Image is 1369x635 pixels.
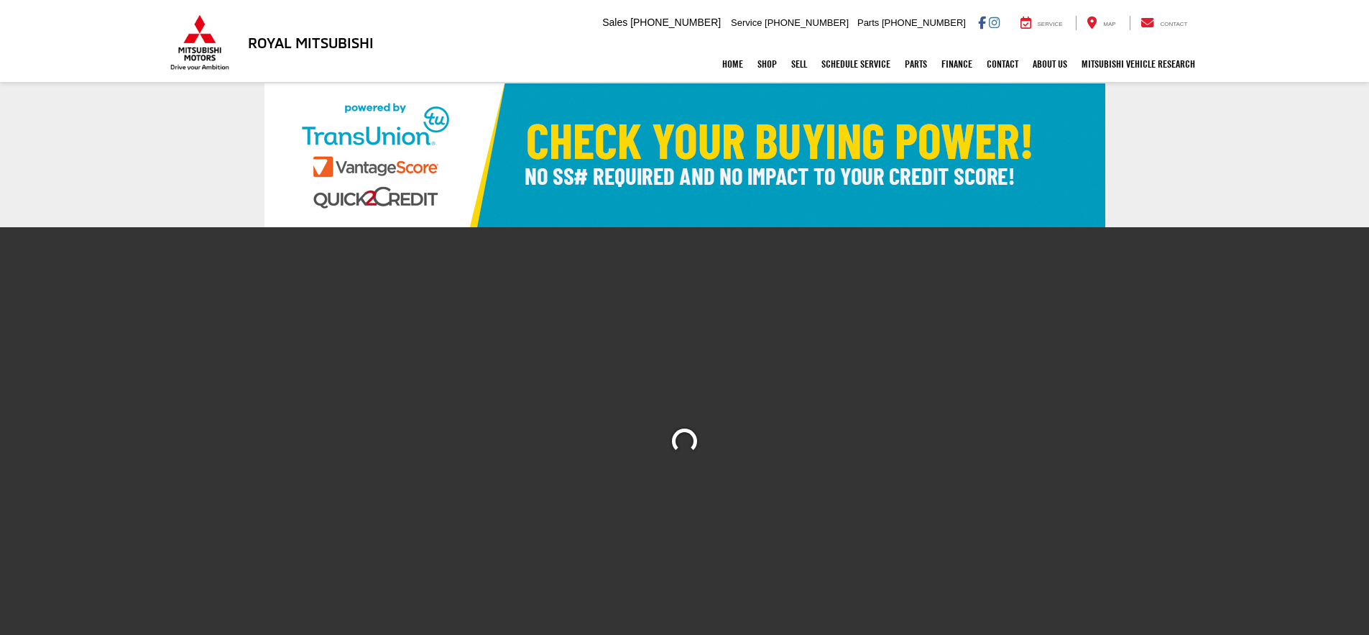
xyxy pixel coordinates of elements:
[934,46,979,82] a: Finance
[814,46,898,82] a: Schedule Service: Opens in a new tab
[630,17,721,28] span: [PHONE_NUMBER]
[1074,46,1202,82] a: Mitsubishi Vehicle Research
[264,83,1105,227] img: Check Your Buying Power
[765,17,849,28] span: [PHONE_NUMBER]
[857,17,879,28] span: Parts
[989,17,1000,28] a: Instagram: Click to visit our Instagram page
[979,46,1025,82] a: Contact
[715,46,750,82] a: Home
[882,17,966,28] span: [PHONE_NUMBER]
[898,46,934,82] a: Parts: Opens in a new tab
[1025,46,1074,82] a: About Us
[1103,21,1115,27] span: Map
[602,17,627,28] span: Sales
[1130,16,1199,30] a: Contact
[167,14,232,70] img: Mitsubishi
[1038,21,1063,27] span: Service
[731,17,762,28] span: Service
[750,46,784,82] a: Shop
[1160,21,1187,27] span: Contact
[978,17,986,28] a: Facebook: Click to visit our Facebook page
[1010,16,1074,30] a: Service
[784,46,814,82] a: Sell
[248,35,374,50] h3: Royal Mitsubishi
[1076,16,1126,30] a: Map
